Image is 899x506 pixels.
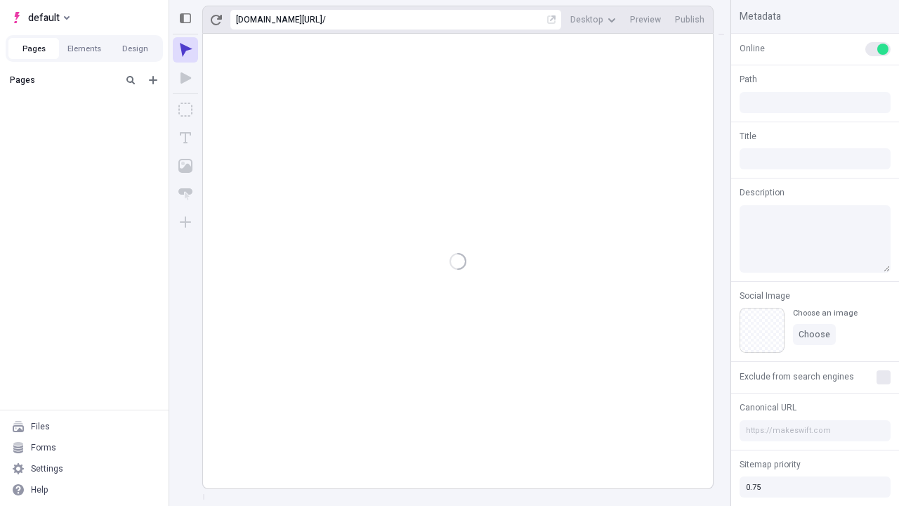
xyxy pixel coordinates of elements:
[799,329,830,340] span: Choose
[740,73,757,86] span: Path
[570,14,603,25] span: Desktop
[31,442,56,453] div: Forms
[173,97,198,122] button: Box
[8,38,59,59] button: Pages
[740,130,756,143] span: Title
[110,38,160,59] button: Design
[740,458,801,471] span: Sitemap priority
[565,9,622,30] button: Desktop
[6,7,75,28] button: Select site
[145,72,162,89] button: Add new
[31,463,63,474] div: Settings
[669,9,710,30] button: Publish
[740,370,854,383] span: Exclude from search engines
[630,14,661,25] span: Preview
[793,324,836,345] button: Choose
[740,186,785,199] span: Description
[173,181,198,207] button: Button
[31,421,50,432] div: Files
[322,14,326,25] div: /
[173,125,198,150] button: Text
[740,290,790,302] span: Social Image
[624,9,667,30] button: Preview
[31,484,48,495] div: Help
[740,401,796,414] span: Canonical URL
[675,14,704,25] span: Publish
[740,42,765,55] span: Online
[236,14,322,25] div: [URL][DOMAIN_NAME]
[793,308,858,318] div: Choose an image
[173,153,198,179] button: Image
[59,38,110,59] button: Elements
[28,9,60,26] span: default
[10,74,117,86] div: Pages
[740,420,891,441] input: https://makeswift.com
